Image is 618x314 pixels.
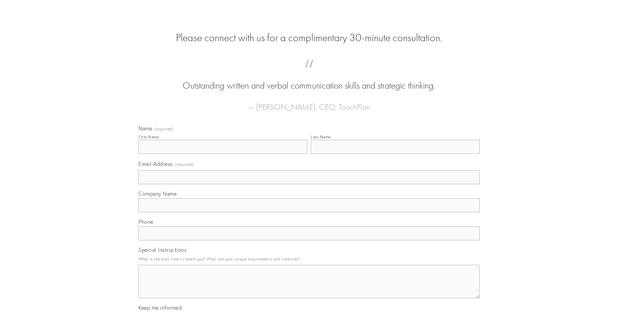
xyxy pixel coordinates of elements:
span: (required) [154,127,173,131]
h2: Please connect with us for a complimentary 30-minute consultation. [138,31,480,44]
blockquote: Outstanding written and verbal communication skills and strategic thinking. [149,66,469,92]
span: “ [149,66,469,79]
span: Email Address [138,161,173,167]
span: Phone [138,218,153,225]
figcaption: — [PERSON_NAME], CEO, TouchPlan [149,92,469,114]
span: (required) [175,160,194,169]
span: Name [138,125,152,132]
span: Company Name [138,190,177,197]
div: Last Name [311,134,331,139]
span: Special Instructions [138,246,187,253]
p: What is the best time to reach you? What are your unique requirements and timelines? [138,254,480,264]
div: First Name [138,134,159,139]
span: Keep me informed [138,304,182,311]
